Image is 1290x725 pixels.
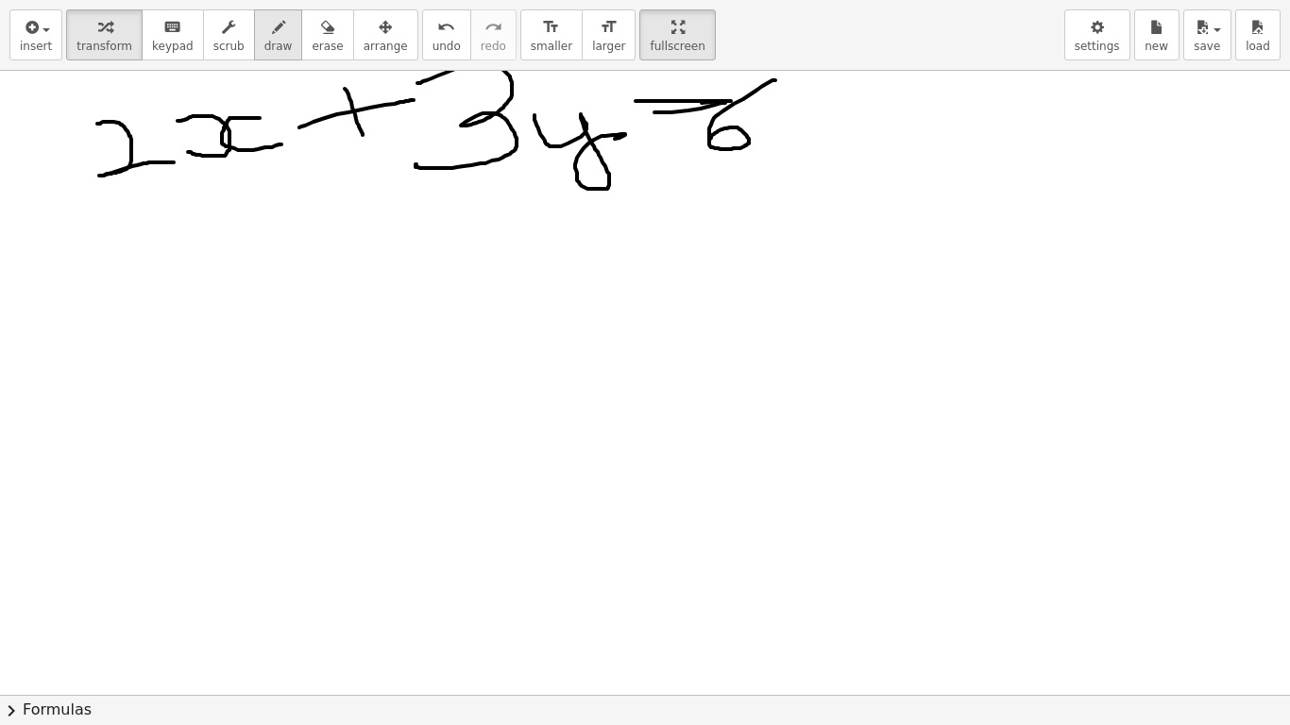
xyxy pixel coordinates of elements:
[301,9,353,60] button: erase
[1194,40,1220,53] span: save
[76,40,132,53] span: transform
[600,16,618,39] i: format_size
[542,16,560,39] i: format_size
[484,16,502,39] i: redo
[264,40,293,53] span: draw
[437,16,455,39] i: undo
[213,40,245,53] span: scrub
[142,9,204,60] button: keyboardkeypad
[582,9,636,60] button: format_sizelarger
[9,9,62,60] button: insert
[520,9,583,60] button: format_sizesmaller
[1183,9,1231,60] button: save
[639,9,715,60] button: fullscreen
[254,9,303,60] button: draw
[20,40,52,53] span: insert
[470,9,517,60] button: redoredo
[531,40,572,53] span: smaller
[1235,9,1281,60] button: load
[433,40,461,53] span: undo
[592,40,625,53] span: larger
[1064,9,1130,60] button: settings
[422,9,471,60] button: undoundo
[203,9,255,60] button: scrub
[364,40,408,53] span: arrange
[353,9,418,60] button: arrange
[152,40,194,53] span: keypad
[312,40,343,53] span: erase
[66,9,143,60] button: transform
[1075,40,1120,53] span: settings
[1134,9,1180,60] button: new
[1145,40,1168,53] span: new
[481,40,506,53] span: redo
[1246,40,1270,53] span: load
[163,16,181,39] i: keyboard
[650,40,704,53] span: fullscreen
